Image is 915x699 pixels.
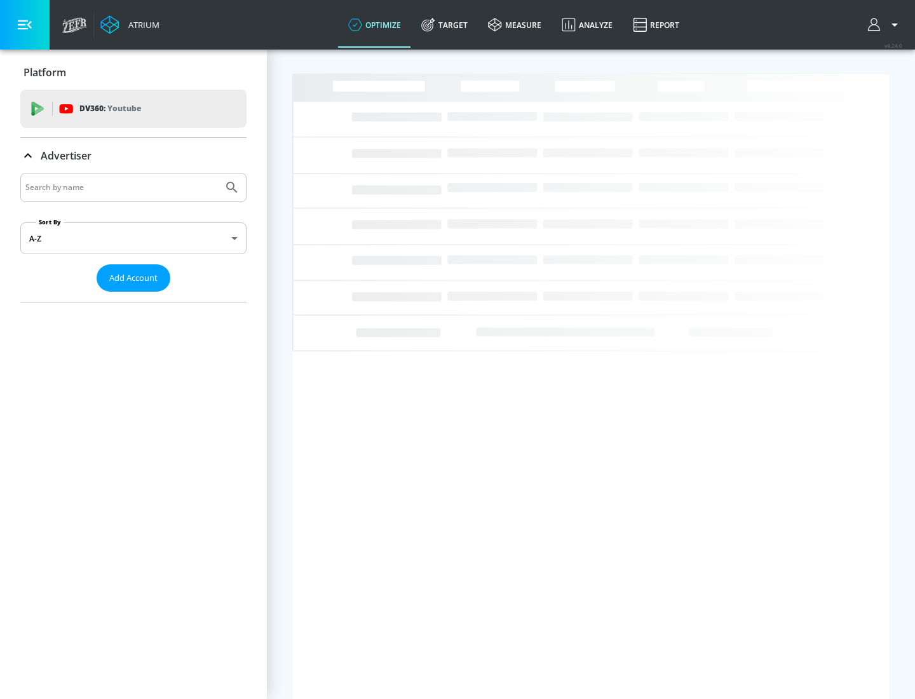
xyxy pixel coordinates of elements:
p: Platform [24,65,66,79]
a: measure [478,2,552,48]
a: Target [411,2,478,48]
div: A-Z [20,222,247,254]
div: Advertiser [20,138,247,173]
div: DV360: Youtube [20,90,247,128]
div: Platform [20,55,247,90]
p: DV360: [79,102,141,116]
p: Youtube [107,102,141,115]
label: Sort By [36,218,64,226]
input: Search by name [25,179,218,196]
span: v 4.24.0 [884,42,902,49]
span: Add Account [109,271,158,285]
button: Add Account [97,264,170,292]
a: Analyze [552,2,623,48]
div: Advertiser [20,173,247,302]
p: Advertiser [41,149,91,163]
a: Report [623,2,689,48]
a: optimize [338,2,411,48]
div: Atrium [123,19,159,31]
nav: list of Advertiser [20,292,247,302]
a: Atrium [100,15,159,34]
